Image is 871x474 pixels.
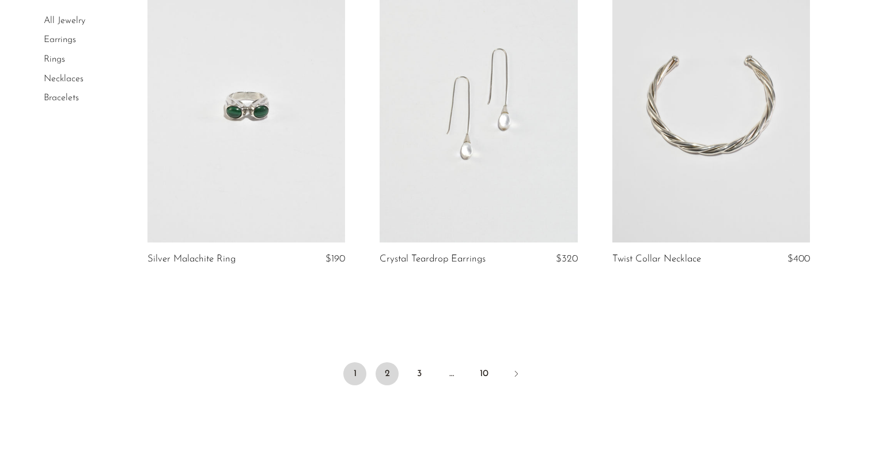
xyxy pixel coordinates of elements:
[44,93,79,103] a: Bracelets
[325,254,345,264] span: $190
[44,36,76,45] a: Earrings
[505,362,528,388] a: Next
[787,254,810,264] span: $400
[472,362,495,385] a: 10
[612,254,701,264] a: Twist Collar Necklace
[408,362,431,385] a: 3
[376,362,399,385] a: 2
[380,254,486,264] a: Crystal Teardrop Earrings
[556,254,578,264] span: $320
[44,74,84,84] a: Necklaces
[343,362,366,385] span: 1
[44,16,85,25] a: All Jewelry
[44,55,65,64] a: Rings
[147,254,236,264] a: Silver Malachite Ring
[440,362,463,385] span: …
